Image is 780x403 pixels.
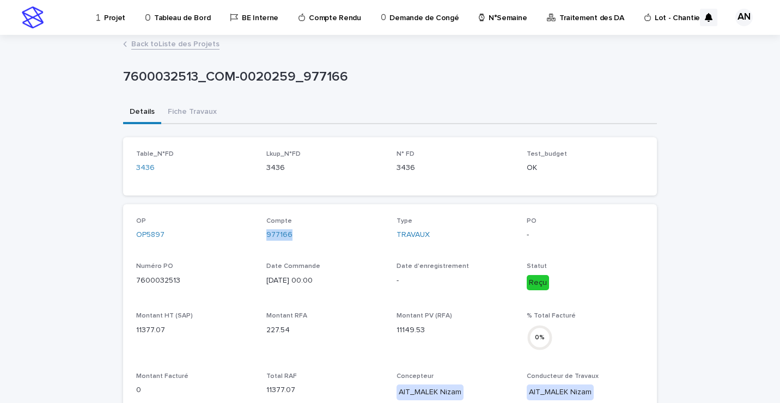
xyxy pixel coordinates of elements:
span: Table_N°FD [136,151,174,157]
a: OP5897 [136,229,164,241]
p: - [527,229,644,241]
div: AN [735,9,753,26]
div: AIT_MALEK Nizam [527,384,594,400]
p: 227.54 [266,325,383,336]
span: N° FD [397,151,415,157]
p: 11149.53 [397,325,514,336]
span: Montant HT (SAP) [136,313,193,319]
p: 11377.07 [266,384,383,396]
span: Montant RFA [266,313,307,319]
a: 3436 [136,162,155,174]
span: Conducteur de Travaux [527,373,599,380]
span: Lkup_N°FD [266,151,301,157]
p: 11377.07 [136,325,253,336]
button: Fiche Travaux [161,101,223,124]
button: Details [123,101,161,124]
span: Montant PV (RFA) [397,313,452,319]
a: Back toListe des Projets [131,37,220,50]
p: 3436 [397,162,514,174]
div: 0 % [527,332,553,343]
div: AIT_MALEK Nizam [397,384,464,400]
span: Total RAF [266,373,297,380]
span: Statut [527,263,547,270]
p: 0 [136,384,253,396]
span: % Total Facturé [527,313,576,319]
span: Date d'enregistrement [397,263,469,270]
a: TRAVAUX [397,229,430,241]
span: OP [136,218,146,224]
span: Compte [266,218,292,224]
p: OK [527,162,644,174]
img: stacker-logo-s-only.png [22,7,44,28]
span: Test_budget [527,151,567,157]
span: Numéro PO [136,263,173,270]
p: [DATE] 00:00 [266,275,383,286]
p: 7600032513 [136,275,253,286]
span: Concepteur [397,373,434,380]
span: Date Commande [266,263,320,270]
div: Reçu [527,275,549,291]
span: PO [527,218,537,224]
span: Type [397,218,412,224]
p: 7600032513_COM-0020259_977166 [123,69,653,85]
p: - [397,275,514,286]
p: 3436 [266,162,383,174]
a: 977166 [266,229,292,241]
span: Montant Facturé [136,373,188,380]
